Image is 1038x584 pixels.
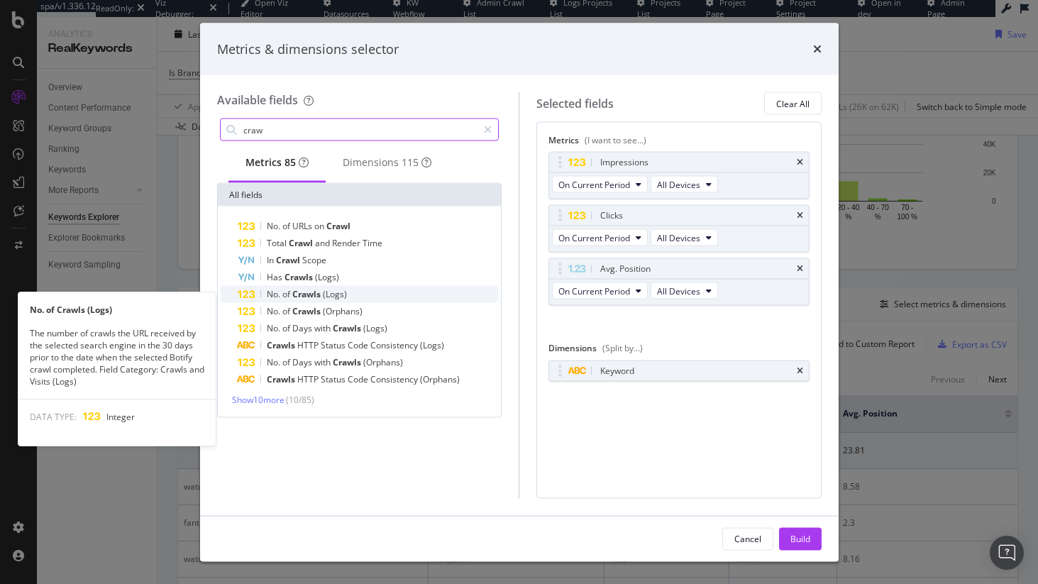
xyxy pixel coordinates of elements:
[548,258,810,306] div: Avg. PositiontimesOn Current PeriodAll Devices
[292,305,323,317] span: Crawls
[315,271,339,283] span: (Logs)
[242,119,478,141] input: Search by field name
[348,373,370,385] span: Code
[297,373,321,385] span: HTTP
[285,155,296,169] span: 85
[552,282,648,299] button: On Current Period
[217,92,298,108] div: Available fields
[292,220,314,232] span: URLs
[363,237,382,249] span: Time
[548,134,810,152] div: Metrics
[402,155,419,170] div: brand label
[323,288,347,300] span: (Logs)
[797,265,803,273] div: times
[363,356,403,368] span: (Orphans)
[321,339,348,351] span: Status
[797,211,803,220] div: times
[813,40,822,58] div: times
[363,322,387,334] span: (Logs)
[552,229,648,246] button: On Current Period
[536,95,614,111] div: Selected fields
[292,356,314,368] span: Days
[600,155,648,170] div: Impressions
[600,363,634,378] div: Keyword
[218,184,502,206] div: All fields
[657,231,700,243] span: All Devices
[558,231,630,243] span: On Current Period
[600,262,651,276] div: Avg. Position
[558,285,630,297] span: On Current Period
[282,356,292,368] span: of
[285,271,315,283] span: Crawls
[200,23,839,561] div: modal
[333,356,363,368] span: Crawls
[548,360,810,381] div: Keywordtimes
[333,322,363,334] span: Crawls
[602,342,643,354] div: (Split by...)
[282,220,292,232] span: of
[282,322,292,334] span: of
[548,205,810,253] div: ClickstimesOn Current PeriodAll Devices
[18,327,216,388] div: The number of crawls the URL received by the selected search engine in the 30 days prior to the d...
[990,536,1024,570] div: Open Intercom Messenger
[552,176,648,193] button: On Current Period
[764,92,822,115] button: Clear All
[776,97,810,109] div: Clear All
[18,304,216,316] div: No. of Crawls (Logs)
[286,394,314,406] span: ( 10 / 85 )
[657,178,700,190] span: All Devices
[734,532,761,544] div: Cancel
[292,322,314,334] span: Days
[722,527,773,550] button: Cancel
[420,339,444,351] span: (Logs)
[797,158,803,167] div: times
[348,339,370,351] span: Code
[267,373,297,385] span: Crawls
[314,220,326,232] span: on
[267,322,282,334] span: No.
[289,237,315,249] span: Crawl
[370,373,420,385] span: Consistency
[370,339,420,351] span: Consistency
[282,288,292,300] span: of
[548,342,810,360] div: Dimensions
[651,176,718,193] button: All Devices
[315,237,332,249] span: and
[600,209,623,223] div: Clicks
[297,339,321,351] span: HTTP
[302,254,326,266] span: Scope
[267,254,276,266] span: In
[779,527,822,550] button: Build
[332,237,363,249] span: Render
[267,356,282,368] span: No.
[326,220,350,232] span: Crawl
[548,152,810,199] div: ImpressionstimesOn Current PeriodAll Devices
[267,339,297,351] span: Crawls
[285,155,296,170] div: brand label
[267,271,285,283] span: Has
[232,394,285,406] span: Show 10 more
[585,134,646,146] div: (I want to see...)
[420,373,460,385] span: (Orphans)
[321,373,348,385] span: Status
[314,356,333,368] span: with
[797,366,803,375] div: times
[651,282,718,299] button: All Devices
[267,288,282,300] span: No.
[282,305,292,317] span: of
[267,305,282,317] span: No.
[323,305,363,317] span: (Orphans)
[790,532,810,544] div: Build
[343,155,431,170] div: Dimensions
[245,155,309,170] div: Metrics
[292,288,323,300] span: Crawls
[217,40,399,58] div: Metrics & dimensions selector
[651,229,718,246] button: All Devices
[314,322,333,334] span: with
[657,285,700,297] span: All Devices
[267,220,282,232] span: No.
[267,237,289,249] span: Total
[402,155,419,169] span: 115
[276,254,302,266] span: Crawl
[558,178,630,190] span: On Current Period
